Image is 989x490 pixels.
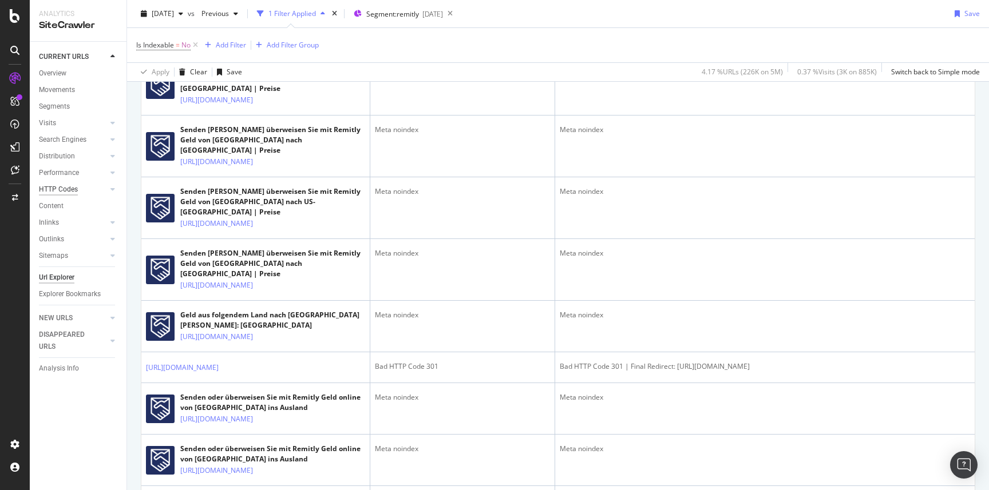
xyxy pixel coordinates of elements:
[216,40,246,50] div: Add Filter
[180,248,365,279] div: Senden [PERSON_NAME] überweisen Sie mit Remitly Geld von [GEOGRAPHIC_DATA] nach [GEOGRAPHIC_DATA]...
[268,9,316,18] div: 1 Filter Applied
[39,288,118,300] a: Explorer Bookmarks
[702,67,783,77] div: 4.17 % URLs ( 226K on 5M )
[197,5,243,23] button: Previous
[39,67,118,79] a: Overview
[39,150,75,162] div: Distribution
[227,67,242,77] div: Save
[39,117,107,129] a: Visits
[176,40,180,50] span: =
[560,186,970,197] div: Meta noindex
[146,256,175,284] img: main image
[39,362,79,375] div: Analysis Info
[39,184,78,196] div: HTTP Codes
[200,38,246,52] button: Add Filter
[146,70,175,99] img: main image
[180,413,253,425] a: [URL][DOMAIN_NAME]
[146,194,175,222] img: main image
[146,312,175,341] img: main image
[188,9,197,18] span: vs
[560,310,970,320] div: Meta noindex
[146,362,219,373] a: [URL][DOMAIN_NAME]
[39,362,118,375] a: Analysis Info
[39,67,66,79] div: Overview
[39,19,117,32] div: SiteCrawler
[39,288,101,300] div: Explorer Bookmarks
[180,186,365,217] div: Senden [PERSON_NAME] überweisen Sie mit Remitly Geld von [GEOGRAPHIC_DATA] nach US-[GEOGRAPHIC_DA...
[181,37,191,53] span: No
[39,217,107,229] a: Inlinks
[39,51,107,63] a: CURRENT URLS
[180,94,253,106] a: [URL][DOMAIN_NAME]
[39,9,117,19] div: Analytics
[39,101,118,113] a: Segments
[39,84,75,96] div: Movements
[39,51,89,63] div: CURRENT URLS
[175,63,207,81] button: Clear
[349,5,443,23] button: Segment:remitly[DATE]
[146,132,175,161] img: main image
[375,392,550,403] div: Meta noindex
[39,329,107,353] a: DISAPPEARED URLS
[39,200,64,212] div: Content
[887,63,980,81] button: Switch back to Simple mode
[39,200,118,212] a: Content
[375,361,550,372] div: Bad HTTP Code 301
[39,134,86,146] div: Search Engines
[560,392,970,403] div: Meta noindex
[146,446,175,475] img: main image
[39,312,107,324] a: NEW URLS
[136,63,169,81] button: Apply
[39,117,56,129] div: Visits
[39,217,59,229] div: Inlinks
[180,310,365,330] div: Geld aus folgendem Land nach [GEOGRAPHIC_DATA][PERSON_NAME]: [GEOGRAPHIC_DATA]
[375,248,550,258] div: Meta noindex
[39,329,97,353] div: DISAPPEARED URLS
[39,272,118,284] a: Url Explorer
[146,395,175,423] img: main image
[180,218,253,229] a: [URL][DOMAIN_NAME]
[39,167,79,179] div: Performance
[330,8,339,19] div: times
[560,444,970,454] div: Meta noindex
[136,5,188,23] button: [DATE]
[560,125,970,135] div: Meta noindex
[267,40,319,50] div: Add Filter Group
[180,280,253,291] a: [URL][DOMAIN_NAME]
[180,156,253,168] a: [URL][DOMAIN_NAME]
[375,186,550,197] div: Meta noindex
[950,5,980,23] button: Save
[375,310,550,320] div: Meta noindex
[152,9,174,18] span: 2025 Aug. 7th
[39,250,107,262] a: Sitemaps
[39,250,68,262] div: Sitemaps
[39,233,64,245] div: Outlinks
[136,40,174,50] span: Is Indexable
[39,134,107,146] a: Search Engines
[251,38,319,52] button: Add Filter Group
[39,101,70,113] div: Segments
[39,233,107,245] a: Outlinks
[252,5,330,23] button: 1 Filter Applied
[891,67,980,77] div: Switch back to Simple mode
[39,312,73,324] div: NEW URLS
[964,9,980,18] div: Save
[560,361,970,372] div: Bad HTTP Code 301 | Final Redirect: [URL][DOMAIN_NAME]
[39,184,107,196] a: HTTP Codes
[39,84,118,96] a: Movements
[180,465,253,476] a: [URL][DOMAIN_NAME]
[190,67,207,77] div: Clear
[39,150,107,162] a: Distribution
[212,63,242,81] button: Save
[375,444,550,454] div: Meta noindex
[366,9,419,19] span: Segment: remitly
[180,125,365,156] div: Senden [PERSON_NAME] überweisen Sie mit Remitly Geld von [GEOGRAPHIC_DATA] nach [GEOGRAPHIC_DATA]...
[797,67,877,77] div: 0.37 % Visits ( 3K on 885K )
[39,167,107,179] a: Performance
[39,272,74,284] div: Url Explorer
[375,125,550,135] div: Meta noindex
[152,67,169,77] div: Apply
[950,451,978,479] div: Open Intercom Messenger
[180,444,365,464] div: Senden oder überweisen Sie mit Remitly Geld online von [GEOGRAPHIC_DATA] ins Ausland
[197,9,229,18] span: Previous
